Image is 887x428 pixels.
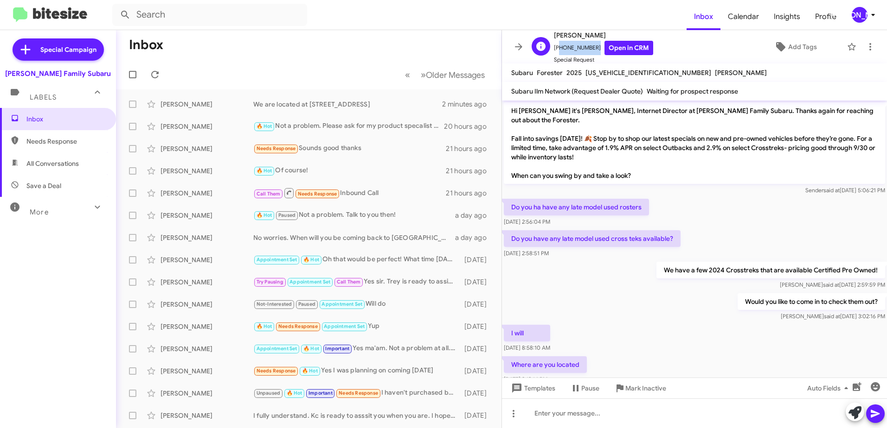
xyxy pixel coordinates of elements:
[399,65,416,84] button: Previous
[161,122,253,131] div: [PERSON_NAME]
[504,325,550,341] p: I will
[511,69,533,77] span: Subaru
[253,365,460,376] div: Yes I was planning on coming [DATE]
[504,218,550,225] span: [DATE] 2:56:04 PM
[537,69,563,77] span: Forester
[460,300,494,309] div: [DATE]
[161,100,253,109] div: [PERSON_NAME]
[26,159,79,168] span: All Conversations
[504,230,681,247] p: Do you have any late model used cross teks available?
[337,279,361,285] span: Call Them
[161,166,253,176] div: [PERSON_NAME]
[554,55,653,64] span: Special Request
[780,281,885,288] span: [PERSON_NAME] [DATE] 2:59:59 PM
[253,165,446,176] div: Of course!
[800,380,859,397] button: Auto Fields
[161,277,253,287] div: [PERSON_NAME]
[852,7,868,23] div: [PERSON_NAME]
[161,389,253,398] div: [PERSON_NAME]
[720,3,766,30] span: Calendar
[748,38,842,55] button: Add Tags
[460,411,494,420] div: [DATE]
[509,380,555,397] span: Templates
[442,100,494,109] div: 2 minutes ago
[807,380,852,397] span: Auto Fields
[161,211,253,220] div: [PERSON_NAME]
[253,121,444,132] div: Not a problem. Please ask for my product specalist [PERSON_NAME].
[278,212,296,218] span: Paused
[278,323,318,329] span: Needs Response
[504,344,550,351] span: [DATE] 8:58:10 AM
[324,323,365,329] span: Appointment Set
[823,281,839,288] span: said at
[30,93,57,101] span: Labels
[112,4,307,26] input: Search
[502,380,563,397] button: Templates
[298,191,337,197] span: Needs Response
[26,137,105,146] span: Needs Response
[26,114,105,124] span: Inbox
[607,380,674,397] button: Mark Inactive
[325,346,349,352] span: Important
[446,144,494,153] div: 21 hours ago
[253,343,460,354] div: Yes ma'am. Not a problem at all. I hope you have a great day and we will talk soon!
[26,181,61,190] span: Save a Deal
[129,38,163,52] h1: Inbox
[460,366,494,376] div: [DATE]
[257,279,283,285] span: Try Pausing
[257,301,292,307] span: Not-Interested
[161,255,253,264] div: [PERSON_NAME]
[309,390,333,396] span: Important
[504,199,649,215] p: Do you ha have any late model used rosters
[161,344,253,353] div: [PERSON_NAME]
[161,233,253,242] div: [PERSON_NAME]
[161,144,253,153] div: [PERSON_NAME]
[504,102,885,184] p: Hi [PERSON_NAME] it's [PERSON_NAME], Internet Director at [PERSON_NAME] Family Subaru. Thanks aga...
[161,411,253,420] div: [PERSON_NAME]
[444,122,494,131] div: 20 hours ago
[289,279,330,285] span: Appointment Set
[5,69,111,78] div: [PERSON_NAME] Family Subaru
[446,189,494,198] div: 21 hours ago
[426,70,485,80] span: Older Messages
[257,323,272,329] span: 🔥 Hot
[13,38,104,61] a: Special Campaign
[253,321,460,332] div: Yup
[253,100,442,109] div: We are located at [STREET_ADDRESS]
[257,191,281,197] span: Call Them
[253,233,455,242] div: No worries. When will you be coming back to [GEOGRAPHIC_DATA]?
[405,69,410,81] span: «
[808,3,844,30] span: Profile
[161,322,253,331] div: [PERSON_NAME]
[40,45,96,54] span: Special Campaign
[446,166,494,176] div: 21 hours ago
[604,41,653,55] a: Open in CRM
[460,255,494,264] div: [DATE]
[257,168,272,174] span: 🔥 Hot
[253,254,460,265] div: Oh that would be perfect! What time [DATE] would work for you?
[554,30,653,41] span: [PERSON_NAME]
[321,301,362,307] span: Appointment Set
[656,262,885,278] p: We have a few 2024 Crosstreks that are available Certified Pre Owned!
[287,390,302,396] span: 🔥 Hot
[563,380,607,397] button: Pause
[253,210,455,220] div: Not a problem. Talk to you then!
[257,257,297,263] span: Appointment Set
[844,7,877,23] button: [PERSON_NAME]
[566,69,582,77] span: 2025
[504,356,587,373] p: Where are you located
[253,277,460,287] div: Yes sir. Trey is ready to assist you! We will talk to you then!
[421,69,426,81] span: »
[161,189,253,198] div: [PERSON_NAME]
[823,187,840,194] span: said at
[253,187,446,199] div: Inbound Call
[30,208,49,216] span: More
[460,344,494,353] div: [DATE]
[298,301,315,307] span: Paused
[647,87,738,95] span: Waiting for prospect response
[302,368,318,374] span: 🔥 Hot
[460,277,494,287] div: [DATE]
[687,3,720,30] a: Inbox
[253,143,446,154] div: Sounds good thanks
